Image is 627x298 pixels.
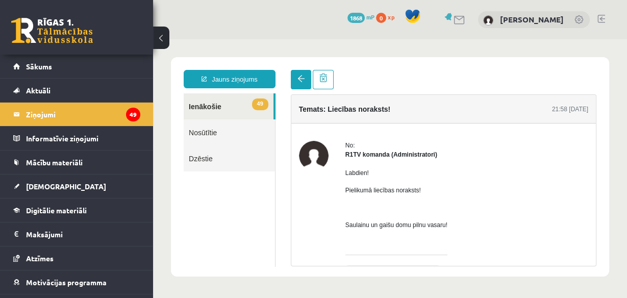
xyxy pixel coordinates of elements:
h4: Temats: Liecības noraksts! [146,66,237,74]
span: 49 [99,59,115,71]
a: [PERSON_NAME] [500,14,564,24]
span: xp [388,13,394,21]
span: mP [366,13,374,21]
span: 1868 [347,13,365,23]
legend: Informatīvie ziņojumi [26,127,140,150]
a: Nosūtītie [31,80,122,106]
a: Ziņojumi49 [13,103,140,126]
span: Mācību materiāli [26,158,83,167]
a: Jauns ziņojums [31,31,122,49]
a: Aktuāli [13,79,140,102]
a: 1868 mP [347,13,374,21]
a: [DEMOGRAPHIC_DATA] [13,175,140,198]
a: Motivācijas programma [13,270,140,294]
img: R1TV komanda [146,102,175,131]
a: 49Ienākošie [31,54,120,80]
div: No: [192,102,294,111]
i: 49 [126,108,140,121]
p: Pielikumā liecības noraksts! [192,146,294,156]
a: Sākums [13,55,140,78]
img: Daniela Tarvāne [483,15,493,26]
span: Digitālie materiāli [26,206,87,215]
span: Aktuāli [26,86,51,95]
span: Motivācijas programma [26,278,107,287]
strong: R1TV komanda (Administratori) [192,112,284,119]
legend: Maksājumi [26,222,140,246]
span: Atzīmes [26,254,54,263]
p: Saulainu un gaišu domu pilnu vasaru! [192,181,294,190]
a: Mācību materiāli [13,151,140,174]
span: Sākums [26,62,52,71]
a: Maksājumi [13,222,140,246]
a: Informatīvie ziņojumi [13,127,140,150]
a: Digitālie materiāli [13,198,140,222]
legend: Ziņojumi [26,103,140,126]
p: Labdien! [192,129,294,138]
span: 0 [376,13,386,23]
span: [DEMOGRAPHIC_DATA] [26,182,106,191]
div: 21:58 [DATE] [399,65,435,74]
a: 0 xp [376,13,399,21]
a: Atzīmes [13,246,140,270]
a: Dzēstie [31,106,122,132]
a: Rīgas 1. Tālmācības vidusskola [11,18,93,43]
